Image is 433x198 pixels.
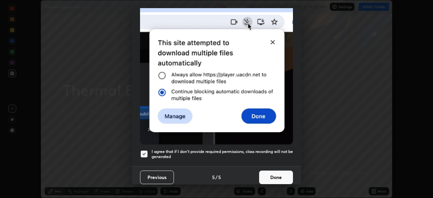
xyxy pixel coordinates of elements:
button: Done [259,171,293,184]
h4: 5 [212,174,215,181]
h5: I agree that if I don't provide required permissions, class recording will not be generated [152,149,293,159]
button: Previous [140,171,174,184]
h4: / [215,174,218,181]
h4: 5 [218,174,221,181]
